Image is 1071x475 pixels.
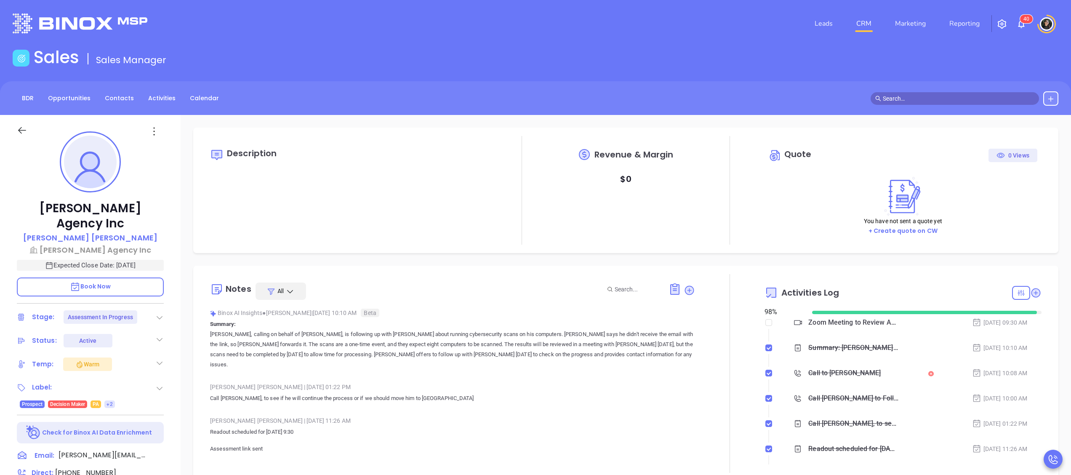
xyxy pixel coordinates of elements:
[68,310,133,324] div: Assessment In Progress
[75,359,99,369] div: Warm
[620,171,631,187] p: $ 0
[32,334,57,347] div: Status:
[13,13,147,33] img: logo
[781,288,839,297] span: Activities Log
[811,15,836,32] a: Leads
[70,282,111,291] span: Book Now
[972,419,1028,428] div: [DATE] 01:22 PM
[100,91,139,105] a: Contacts
[23,232,157,244] a: [PERSON_NAME] [PERSON_NAME]
[1040,17,1053,31] img: user
[972,394,1028,403] div: [DATE] 10:00 AM
[594,150,674,159] span: Revenue & Margin
[808,316,898,329] div: Zoom Meeting to Review Assessment - [PERSON_NAME]
[42,428,152,437] p: Check for Binox AI Data Enrichment
[43,91,96,105] a: Opportunities
[946,15,983,32] a: Reporting
[96,53,166,67] span: Sales Manager
[972,444,1028,454] div: [DATE] 11:26 AM
[262,310,266,316] span: ●
[361,309,379,317] span: Beta
[185,91,224,105] a: Calendar
[210,310,216,317] img: svg%3e
[853,15,875,32] a: CRM
[227,147,277,159] span: Description
[210,393,695,403] p: Call [PERSON_NAME], to see if he will continue the process or if we should move him to [GEOGRAPHI...
[972,318,1028,327] div: [DATE] 09:30 AM
[866,226,940,236] button: + Create quote on CW
[32,311,55,323] div: Stage:
[808,443,898,455] div: Readout scheduled for [DATE] at 9:30Assessment link sent
[210,381,695,393] div: [PERSON_NAME] [PERSON_NAME] [DATE] 01:22 PM
[1023,16,1026,22] span: 4
[1020,15,1033,23] sup: 40
[50,400,85,409] span: Decision Maker
[17,260,164,271] p: Expected Close Date: [DATE]
[808,417,898,430] div: Call [PERSON_NAME], to see if he will continue the process or if we should move him to [GEOGRAPHI...
[880,176,926,216] img: Create on CWSell
[769,149,782,162] img: Circle dollar
[304,384,305,390] span: |
[22,400,43,409] span: Prospect
[210,329,695,370] p: [PERSON_NAME], calling on behalf of [PERSON_NAME], is following up with [PERSON_NAME] about runni...
[997,19,1007,29] img: iconSetting
[210,414,695,427] div: [PERSON_NAME] [PERSON_NAME] [DATE] 11:26 AM
[615,285,659,294] input: Search...
[32,381,52,394] div: Label:
[1026,16,1029,22] span: 0
[304,417,305,424] span: |
[32,358,54,371] div: Temp:
[864,216,942,226] p: You have not sent a quote yet
[93,400,99,409] span: PA
[808,367,881,379] div: Call to [PERSON_NAME]
[35,450,54,461] span: Email:
[79,334,96,347] div: Active
[210,444,695,454] p: Assessment link sent
[26,425,41,440] img: Ai-Enrich-DaqCidB-.svg
[59,450,147,460] span: [PERSON_NAME][EMAIL_ADDRESS][DOMAIN_NAME]
[883,94,1034,103] input: Search…
[210,427,695,437] p: Readout scheduled for [DATE] 9:30
[808,342,898,354] div: Summary: [PERSON_NAME], calling on behalf of [PERSON_NAME], is following up with [PERSON_NAME] ab...
[1016,19,1026,29] img: iconNotification
[869,227,938,235] a: + Create quote on CW
[107,400,112,409] span: +2
[892,15,929,32] a: Marketing
[64,136,117,188] img: profile-user
[17,91,39,105] a: BDR
[996,149,1029,162] div: 0 Views
[143,91,181,105] a: Activities
[875,96,881,101] span: search
[784,148,812,160] span: Quote
[34,47,79,67] h1: Sales
[17,244,164,256] a: [PERSON_NAME] Agency Inc
[226,285,251,293] div: Notes
[277,287,284,295] span: All
[23,232,157,243] p: [PERSON_NAME] [PERSON_NAME]
[972,343,1028,352] div: [DATE] 10:10 AM
[210,321,236,327] b: Summary:
[765,307,802,317] div: 98 %
[17,201,164,231] p: [PERSON_NAME] Agency Inc
[210,307,695,319] div: Binox AI Insights [PERSON_NAME] | [DATE] 10:10 AM
[808,392,898,405] div: Call [PERSON_NAME] to Follow up on Assessment - [PERSON_NAME]
[972,368,1028,378] div: [DATE] 10:08 AM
